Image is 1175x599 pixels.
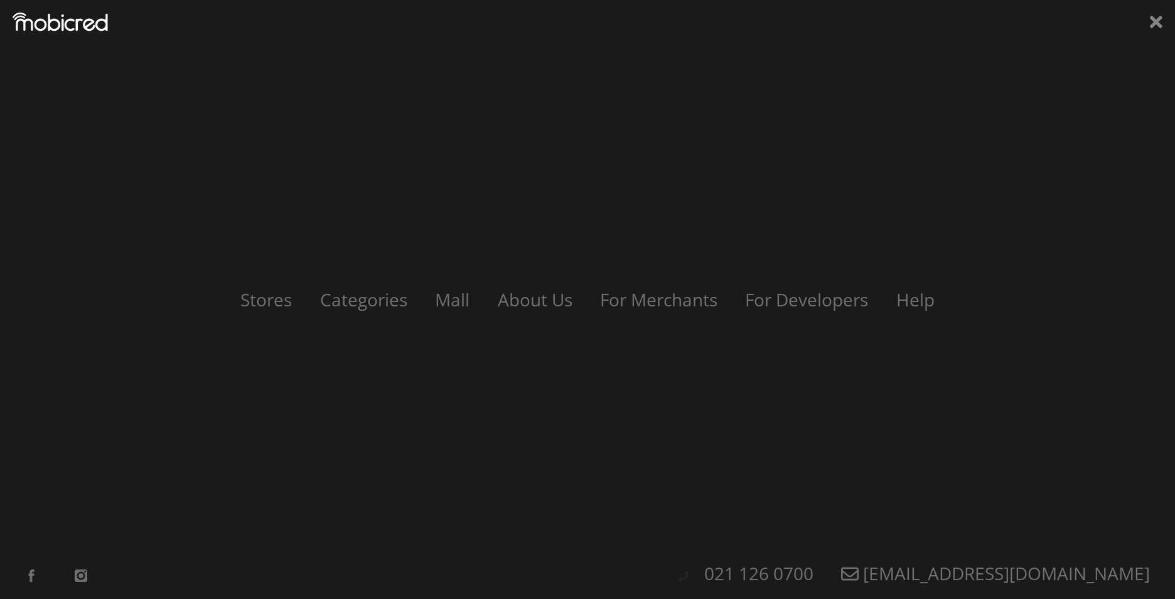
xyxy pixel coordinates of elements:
[485,288,585,311] a: About Us
[228,288,304,311] a: Stores
[732,288,881,311] a: For Developers
[422,288,482,311] a: Mall
[884,288,947,311] a: Help
[829,561,1162,585] a: [EMAIL_ADDRESS][DOMAIN_NAME]
[13,13,108,31] img: Mobicred
[692,561,826,585] a: 021 126 0700
[308,288,420,311] a: Categories
[587,288,730,311] a: For Merchants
